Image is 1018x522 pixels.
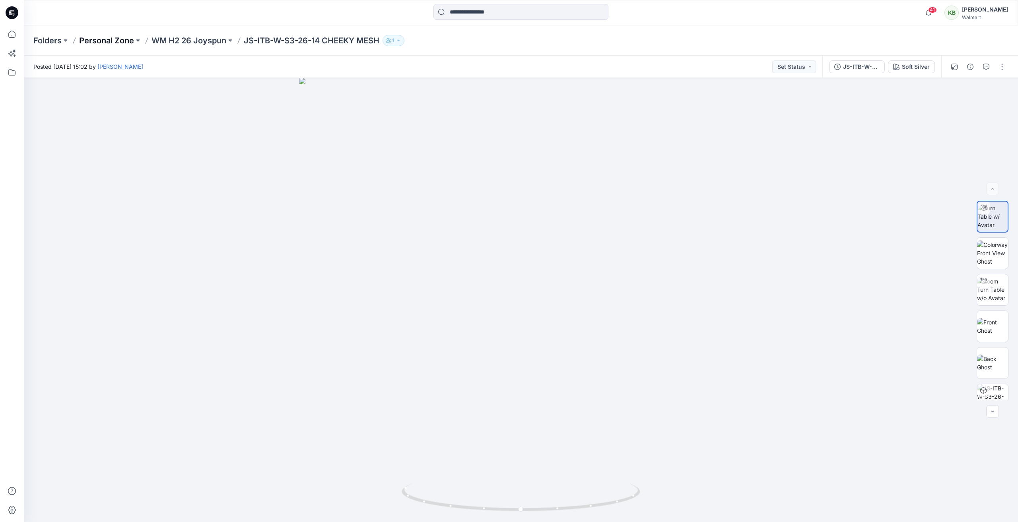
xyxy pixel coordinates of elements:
[79,35,134,46] a: Personal Zone
[33,62,143,71] span: Posted [DATE] 15:02 by
[977,204,1008,229] img: Turn Table w/ Avatar
[392,36,394,45] p: 1
[829,60,885,73] button: JS-ITB-W-S3-26-14 CHEEKY MESH
[888,60,935,73] button: Soft Silver
[977,318,1008,335] img: Front Ghost
[977,384,1008,415] img: JS-ITB-W-S3-26-14 CHEEKY MESH Soft Silver
[928,7,937,13] span: 41
[962,5,1008,14] div: [PERSON_NAME]
[962,14,1008,20] div: Walmart
[244,35,379,46] p: JS-ITB-W-S3-26-14 CHEEKY MESH
[383,35,404,46] button: 1
[843,62,880,71] div: JS-ITB-W-S3-26-14 CHEEKY MESH
[152,35,226,46] a: WM H2 26 Joyspun
[97,63,143,70] a: [PERSON_NAME]
[977,355,1008,371] img: Back Ghost
[977,241,1008,266] img: Colorway Front View Ghost
[964,60,977,73] button: Details
[977,277,1008,302] img: Zoom Turn Table w/o Avatar
[33,35,62,46] a: Folders
[902,62,930,71] div: Soft Silver
[944,6,959,20] div: KB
